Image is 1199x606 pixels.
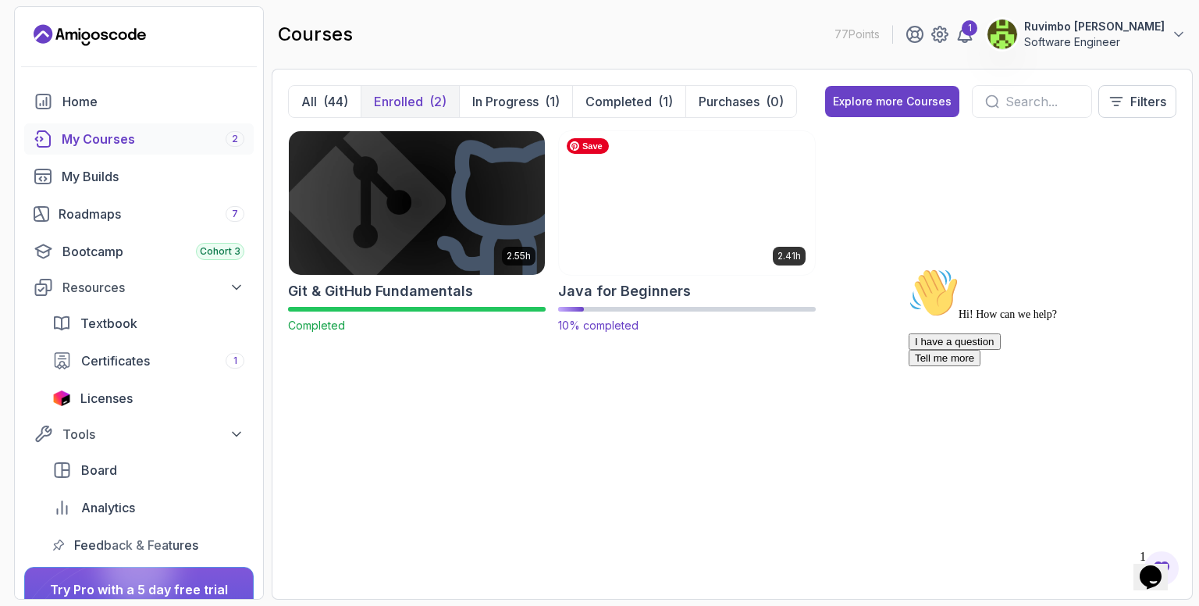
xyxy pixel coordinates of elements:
[80,314,137,333] span: Textbook
[62,425,244,444] div: Tools
[374,92,423,111] p: Enrolled
[825,86,959,117] button: Explore more Courses
[572,86,685,117] button: Completed(1)
[1133,544,1183,590] iframe: chat widget
[62,278,244,297] div: Resources
[74,536,198,554] span: Feedback & Features
[6,6,287,105] div: 👋Hi! How can we help?I have a questionTell me more
[6,88,78,105] button: Tell me more
[301,92,317,111] p: All
[585,92,652,111] p: Completed
[1098,85,1176,118] button: Filters
[62,130,244,148] div: My Courses
[43,492,254,523] a: analytics
[288,319,345,332] span: Completed
[288,280,473,302] h2: Git & GitHub Fundamentals
[233,355,237,367] span: 1
[361,86,459,117] button: Enrolled(2)
[429,92,447,111] div: (2)
[507,250,531,262] p: 2.55h
[1024,19,1165,34] p: Ruvimbo [PERSON_NAME]
[200,245,240,258] span: Cohort 3
[766,92,784,111] div: (0)
[43,454,254,486] a: board
[232,208,238,220] span: 7
[81,461,117,479] span: Board
[81,351,150,370] span: Certificates
[658,92,673,111] div: (1)
[833,94,952,109] div: Explore more Courses
[24,86,254,117] a: home
[558,280,691,302] h2: Java for Beginners
[62,167,244,186] div: My Builds
[289,86,361,117] button: All(44)
[24,420,254,448] button: Tools
[323,92,348,111] div: (44)
[289,131,545,275] img: Git & GitHub Fundamentals card
[62,92,244,111] div: Home
[6,47,155,59] span: Hi! How can we help?
[459,86,572,117] button: In Progress(1)
[43,383,254,414] a: licenses
[987,20,1017,49] img: user profile image
[553,127,821,278] img: Java for Beginners card
[80,389,133,408] span: Licenses
[62,242,244,261] div: Bootcamp
[232,133,238,145] span: 2
[24,236,254,267] a: bootcamp
[902,262,1183,536] iframe: chat widget
[777,250,801,262] p: 2.41h
[834,27,880,42] p: 77 Points
[955,25,974,44] a: 1
[987,19,1187,50] button: user profile imageRuvimbo [PERSON_NAME]Software Engineer
[6,72,98,88] button: I have a question
[685,86,796,117] button: Purchases(0)
[24,123,254,155] a: courses
[1005,92,1079,111] input: Search...
[24,198,254,230] a: roadmaps
[278,22,353,47] h2: courses
[43,345,254,376] a: certificates
[24,273,254,301] button: Resources
[34,23,146,48] a: Landing page
[1024,34,1165,50] p: Software Engineer
[24,161,254,192] a: builds
[6,6,56,56] img: :wave:
[472,92,539,111] p: In Progress
[545,92,560,111] div: (1)
[567,138,609,154] span: Save
[699,92,760,111] p: Purchases
[81,498,135,517] span: Analytics
[962,20,977,36] div: 1
[1130,92,1166,111] p: Filters
[43,529,254,561] a: feedback
[59,205,244,223] div: Roadmaps
[558,319,639,332] span: 10% completed
[52,390,71,406] img: jetbrains icon
[43,308,254,339] a: textbook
